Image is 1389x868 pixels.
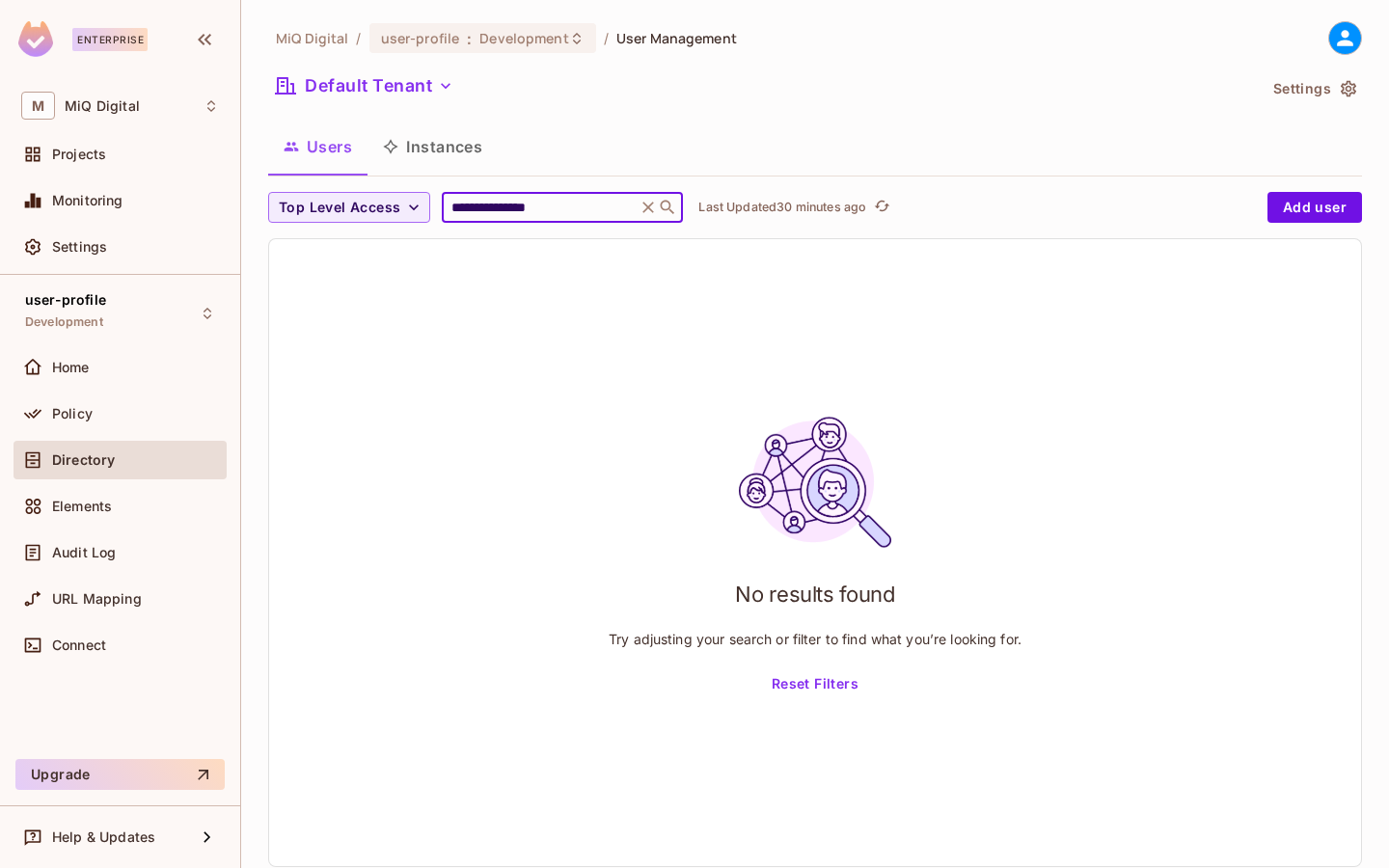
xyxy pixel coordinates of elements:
p: Last Updated 30 minutes ago [698,200,866,215]
span: Directory [52,452,115,468]
div: Enterprise [72,28,148,51]
button: refresh [870,196,893,219]
span: user-profile [25,292,106,308]
button: Reset Filters [764,669,866,700]
h1: No results found [735,580,895,609]
button: Default Tenant [268,70,461,101]
span: Help & Updates [52,829,155,845]
span: Audit Log [52,545,116,560]
button: Settings [1266,73,1362,104]
span: URL Mapping [52,591,142,607]
span: Workspace: MiQ Digital [65,98,140,114]
button: Instances [368,122,498,171]
span: Monitoring [52,193,123,208]
span: Settings [52,239,107,255]
span: Development [479,29,568,47]
button: Upgrade [15,759,225,790]
span: Top Level Access [279,196,400,220]
button: Users [268,122,368,171]
li: / [604,29,609,47]
img: SReyMgAAAABJRU5ErkJggg== [18,21,53,57]
button: Top Level Access [268,192,430,223]
span: Projects [52,147,106,162]
li: / [356,29,361,47]
button: Add user [1267,192,1362,223]
span: Click to refresh data [866,196,893,219]
span: M [21,92,55,120]
span: Elements [52,499,112,514]
span: user-profile [381,29,460,47]
span: : [466,31,473,46]
span: Development [25,314,103,330]
span: Home [52,360,90,375]
span: Policy [52,406,93,421]
span: User Management [616,29,737,47]
span: Connect [52,637,106,653]
p: Try adjusting your search or filter to find what you’re looking for. [609,630,1021,648]
span: refresh [874,198,890,217]
span: the active workspace [276,29,348,47]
